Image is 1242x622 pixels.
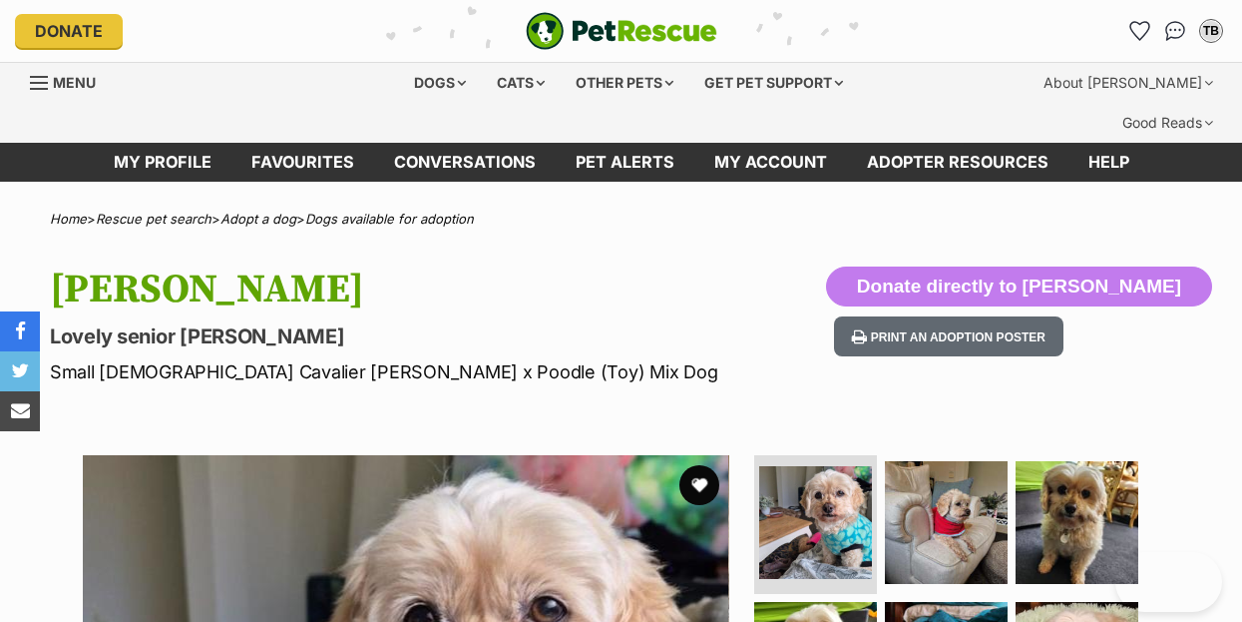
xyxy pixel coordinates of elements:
div: Good Reads [1108,103,1227,143]
button: My account [1195,15,1227,47]
img: logo-e224e6f780fb5917bec1dbf3a21bbac754714ae5b6737aabdf751b685950b380.svg [526,12,717,50]
div: Other pets [562,63,687,103]
a: Favourites [1123,15,1155,47]
ul: Account quick links [1123,15,1227,47]
a: Conversations [1159,15,1191,47]
a: Help [1068,143,1149,182]
div: About [PERSON_NAME] [1030,63,1227,103]
p: Small [DEMOGRAPHIC_DATA] Cavalier [PERSON_NAME] x Poodle (Toy) Mix Dog [50,358,759,385]
a: PetRescue [526,12,717,50]
button: Print an adoption poster [834,316,1063,357]
a: Menu [30,63,110,99]
a: Adopt a dog [220,211,296,227]
img: chat-41dd97257d64d25036548639549fe6c8038ab92f7586957e7f3b1b290dea8141.svg [1165,21,1186,41]
a: Rescue pet search [96,211,211,227]
span: Menu [53,74,96,91]
img: Photo of Lola Silvanus [1016,461,1138,584]
button: favourite [679,465,719,505]
div: TB [1201,21,1221,41]
a: Favourites [231,143,374,182]
button: Donate directly to [PERSON_NAME] [826,267,1212,307]
img: Photo of Lola Silvanus [759,466,872,579]
a: conversations [374,143,556,182]
a: My profile [94,143,231,182]
a: Home [50,211,87,227]
a: My account [694,143,847,182]
a: Donate [15,14,123,48]
iframe: Help Scout Beacon - Open [1115,552,1222,612]
div: Dogs [400,63,480,103]
a: Adopter resources [847,143,1068,182]
a: Dogs available for adoption [305,211,474,227]
a: Pet alerts [556,143,694,182]
p: Lovely senior [PERSON_NAME] [50,322,759,350]
img: Photo of Lola Silvanus [885,461,1008,584]
div: Get pet support [690,63,857,103]
div: Cats [483,63,559,103]
h1: [PERSON_NAME] [50,267,759,312]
